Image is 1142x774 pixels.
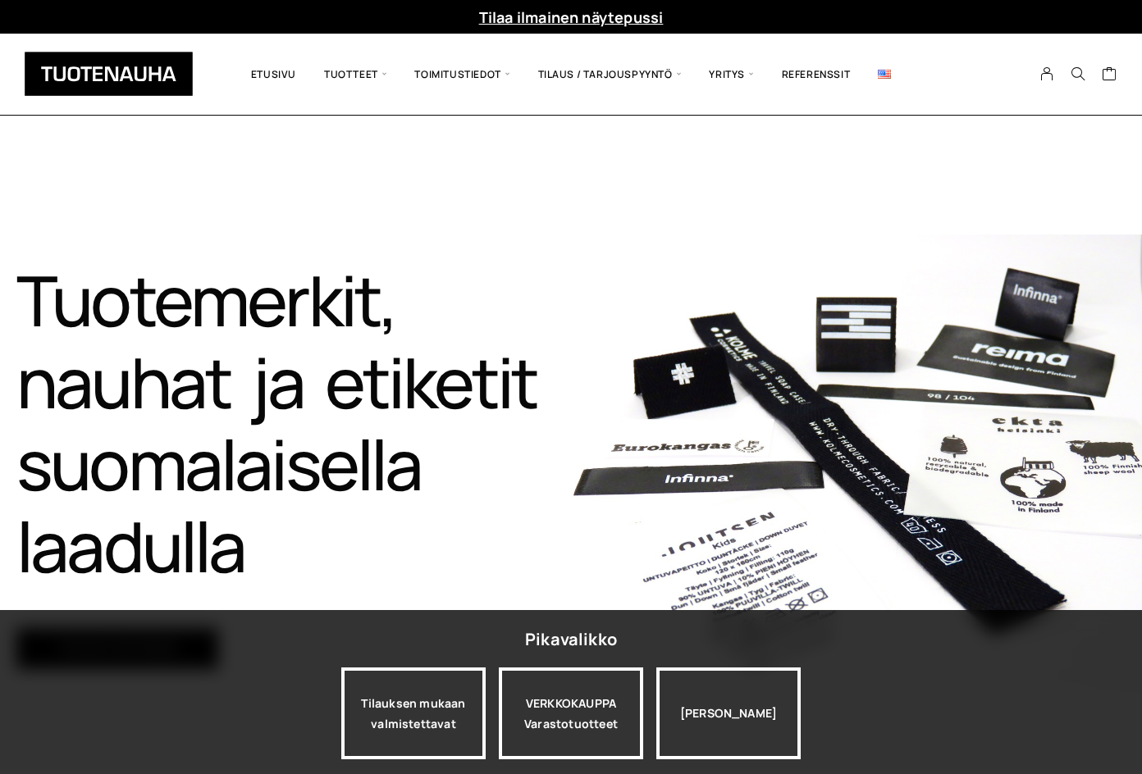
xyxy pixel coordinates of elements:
[16,259,571,587] h1: Tuotemerkit, nauhat ja etiketit suomalaisella laadulla​
[479,7,664,27] a: Tilaa ilmainen näytepussi
[695,46,767,102] span: Yritys
[499,667,643,759] a: VERKKOKAUPPAVarastotuotteet
[1031,66,1063,81] a: My Account
[499,667,643,759] div: VERKKOKAUPPA Varastotuotteet
[768,46,865,102] a: Referenssit
[1102,66,1117,85] a: Cart
[656,667,801,759] div: [PERSON_NAME]
[878,70,891,79] img: English
[310,46,400,102] span: Tuotteet
[525,625,617,654] div: Pikavalikko
[1062,66,1094,81] button: Search
[25,52,193,96] img: Tuotenauha Oy
[237,46,310,102] a: Etusivu
[524,46,696,102] span: Tilaus / Tarjouspyyntö
[341,667,486,759] a: Tilauksen mukaan valmistettavat
[571,234,1142,694] img: Etusivu 1
[400,46,523,102] span: Toimitustiedot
